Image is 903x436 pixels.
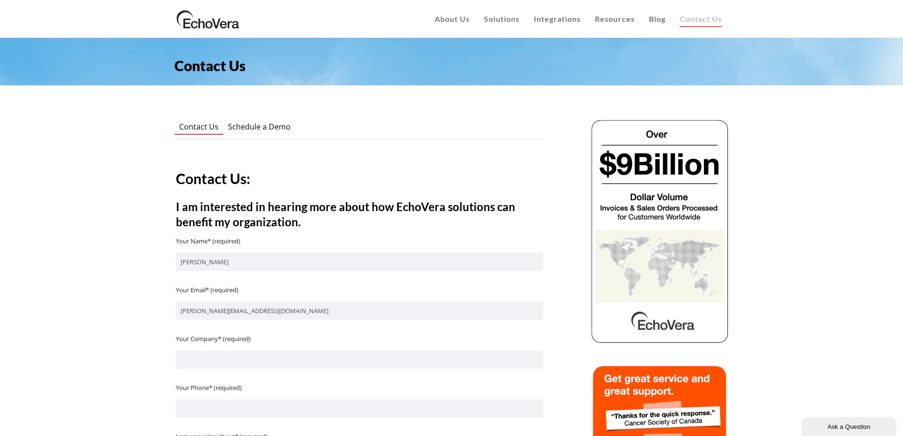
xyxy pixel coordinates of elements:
[484,14,520,23] span: Solutions
[179,121,219,132] span: Contact Us
[176,199,543,230] h4: I am interested in hearing more about how EchoVera solutions can benefit my organization.
[176,235,543,247] p: Your Name* (required)
[176,284,543,296] p: Your Email* (required)
[228,121,291,132] span: Schedule a Demo
[176,169,543,188] h3: Contact Us:
[534,14,581,23] span: Integrations
[223,119,295,135] a: Schedule a Demo
[590,119,729,344] img: echovera dollar volume
[176,333,543,344] p: Your Company* (required)
[174,7,242,31] img: EchoVera
[802,415,898,436] iframe: chat widget
[174,57,246,74] span: Contact Us
[174,119,223,135] a: Contact Us
[595,14,635,23] span: Resources
[680,14,722,23] span: Contact Us
[176,382,543,393] p: Your Phone* (required)
[649,14,666,23] span: Blog
[435,14,470,23] span: About Us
